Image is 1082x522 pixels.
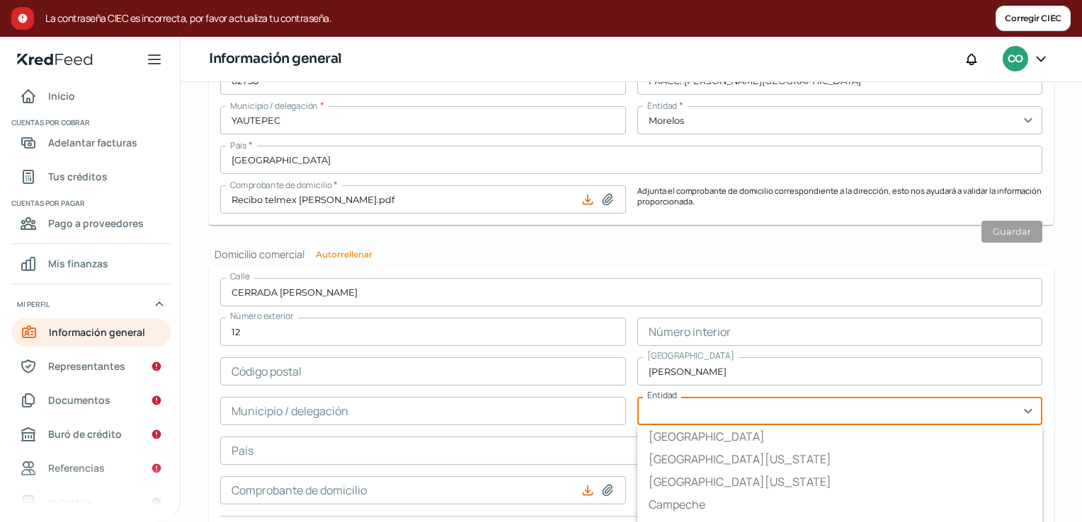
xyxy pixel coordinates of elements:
[11,318,171,347] a: Información general
[45,10,996,27] span: La contraseña CIEC es incorrecta, por favor actualiza tu contraseña.
[647,349,734,361] span: [GEOGRAPHIC_DATA]
[230,179,331,191] span: Comprobante de domicilio
[1008,51,1023,68] span: CO
[637,185,1043,214] p: Adjunta el comprobante de domicilio correspondiente a la dirección, esto nos ayudará a validar la...
[48,357,125,375] span: Representantes
[647,389,677,401] span: Entidad
[11,116,169,129] span: Cuentas por cobrar
[11,454,171,482] a: Referencias
[17,298,50,311] span: Mi perfil
[48,255,108,272] span: Mis finanzas
[48,425,122,443] span: Buró de crédito
[637,493,1043,516] li: Campeche
[48,168,108,185] span: Tus créditos
[11,163,171,191] a: Tus créditos
[11,82,171,110] a: Inicio
[11,250,171,278] a: Mis finanzas
[637,470,1043,493] li: [GEOGRAPHIC_DATA][US_STATE]
[11,129,171,157] a: Adelantar facturas
[48,493,92,511] span: Industria
[11,197,169,209] span: Cuentas por pagar
[209,248,1054,261] h2: Domicilio comercial
[996,6,1071,31] button: Corregir CIEC
[11,386,171,414] a: Documentos
[11,352,171,381] a: Representantes
[48,391,110,409] span: Documentos
[230,139,246,151] span: País
[49,323,145,341] span: Información general
[48,87,75,105] span: Inicio
[11,488,171,516] a: Industria
[48,134,137,151] span: Adelantar facturas
[11,209,171,238] a: Pago a proveedores
[48,459,105,477] span: Referencias
[637,425,1043,448] li: [GEOGRAPHIC_DATA]
[230,270,250,282] span: Calle
[637,448,1043,470] li: [GEOGRAPHIC_DATA][US_STATE]
[230,100,318,112] span: Municipio / delegación
[316,250,372,259] button: Autorrellenar
[981,221,1042,243] button: Guardar
[48,214,144,232] span: Pago a proveedores
[647,100,677,112] span: Entidad
[209,49,342,69] h1: Información general
[230,310,293,322] span: Número exterior
[11,420,171,448] a: Buró de crédito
